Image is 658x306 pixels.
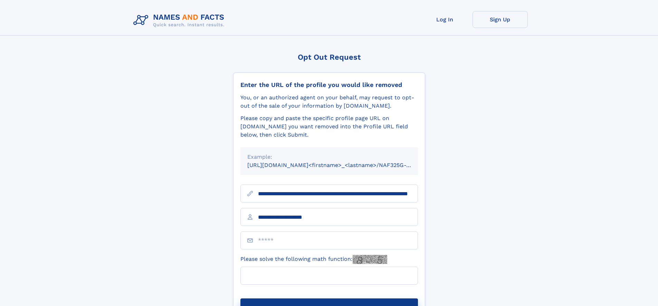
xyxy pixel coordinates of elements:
[240,114,418,139] div: Please copy and paste the specific profile page URL on [DOMAIN_NAME] you want removed into the Pr...
[233,53,425,61] div: Opt Out Request
[247,162,431,168] small: [URL][DOMAIN_NAME]<firstname>_<lastname>/NAF325G-xxxxxxxx
[417,11,473,28] a: Log In
[247,153,411,161] div: Example:
[240,81,418,89] div: Enter the URL of the profile you would like removed
[240,93,418,110] div: You, or an authorized agent on your behalf, may request to opt-out of the sale of your informatio...
[473,11,528,28] a: Sign Up
[131,11,230,30] img: Logo Names and Facts
[240,255,387,264] label: Please solve the following math function:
